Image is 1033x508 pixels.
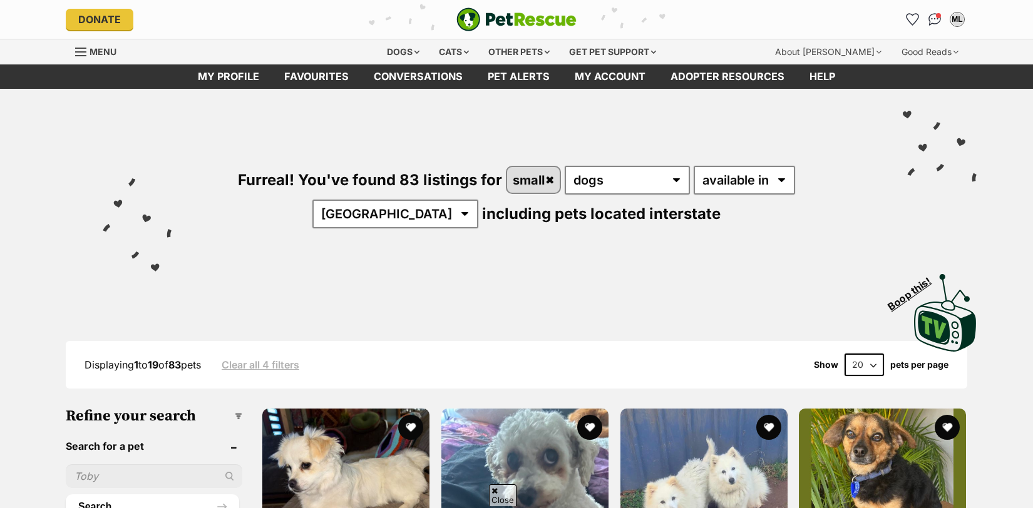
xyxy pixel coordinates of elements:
input: Toby [66,464,242,488]
span: Close [489,484,516,506]
header: Search for a pet [66,440,242,452]
div: Other pets [480,39,558,64]
a: Conversations [925,9,945,29]
div: About [PERSON_NAME] [766,39,890,64]
a: Clear all 4 filters [222,359,299,370]
a: My profile [185,64,272,89]
img: PetRescue TV logo [914,274,977,352]
a: Help [797,64,848,89]
span: Boop this! [886,267,943,312]
div: Cats [430,39,478,64]
strong: 83 [168,358,181,371]
span: including pets located interstate [482,205,721,223]
a: Favourites [272,64,361,89]
a: small [507,167,560,193]
span: Menu [90,46,116,57]
span: Furreal! You've found 83 listings for [238,171,502,189]
span: Show [814,360,838,370]
a: PetRescue [456,8,577,31]
a: conversations [361,64,475,89]
button: favourite [398,415,423,440]
a: Menu [75,39,125,62]
a: My account [562,64,658,89]
strong: 1 [134,358,138,371]
a: Adopter resources [658,64,797,89]
button: favourite [935,415,960,440]
img: logo-e224e6f780fb5917bec1dbf3a21bbac754714ae5b6737aabdf751b685950b380.svg [456,8,577,31]
img: chat-41dd97257d64d25036548639549fe6c8038ab92f7586957e7f3b1b290dea8141.svg [928,13,942,26]
span: Displaying to of pets [85,358,201,371]
div: Good Reads [893,39,967,64]
a: Boop this! [914,263,977,354]
button: favourite [756,415,781,440]
a: Favourites [902,9,922,29]
div: Dogs [378,39,428,64]
a: Pet alerts [475,64,562,89]
div: Get pet support [560,39,665,64]
strong: 19 [148,358,158,371]
button: My account [947,9,967,29]
label: pets per page [890,360,948,370]
ul: Account quick links [902,9,967,29]
a: Donate [66,9,133,30]
h3: Refine your search [66,407,242,425]
button: favourite [577,415,602,440]
div: ML [951,13,964,26]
